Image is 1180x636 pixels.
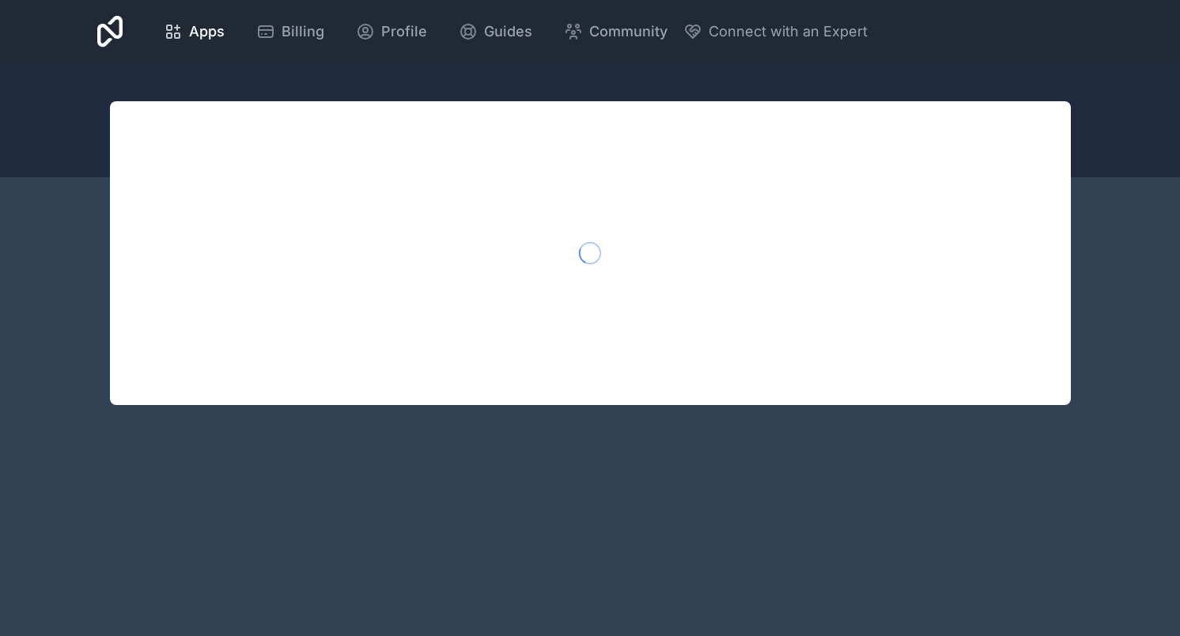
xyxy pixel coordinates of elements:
span: Community [589,21,668,43]
a: Billing [244,14,337,49]
span: Connect with an Expert [709,21,868,43]
a: Profile [343,14,440,49]
span: Billing [282,21,324,43]
span: Profile [381,21,427,43]
a: Apps [151,14,237,49]
span: Guides [484,21,532,43]
a: Guides [446,14,545,49]
a: Community [551,14,680,49]
button: Connect with an Expert [683,21,868,43]
span: Apps [189,21,225,43]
